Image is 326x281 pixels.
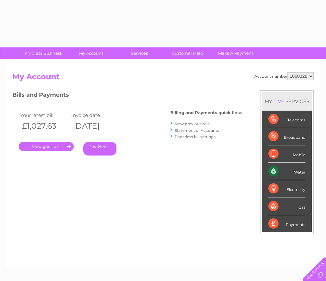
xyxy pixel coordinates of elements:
[70,119,121,132] th: [DATE]
[268,180,305,198] div: Electricity
[268,111,305,128] div: Telecoms
[262,92,312,110] div: MY SERVICES
[175,128,219,133] a: Statement of Accounts
[268,145,305,163] div: Mobile
[83,142,116,156] a: Pay Here
[268,128,305,145] div: Broadband
[12,72,314,84] h2: My Account
[170,110,242,115] h4: Billing and Payments quick links
[19,119,70,132] th: £1,027.63
[210,47,262,59] a: Make A Payment
[19,111,70,119] td: Your latest bill
[268,163,305,180] div: Water
[254,72,314,80] div: Account number
[161,47,214,59] a: Customer Help
[268,198,305,215] div: Gas
[113,47,166,59] a: Services
[268,215,305,232] div: Payments
[175,121,210,126] a: View previous bills
[19,142,74,151] a: .
[175,134,216,139] a: Paperless bill settings
[12,90,242,101] h3: Bills and Payments
[65,47,117,59] a: My Account
[17,47,69,59] a: My Clear Business
[272,98,285,104] div: LIVE
[70,111,121,119] td: Invoice date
